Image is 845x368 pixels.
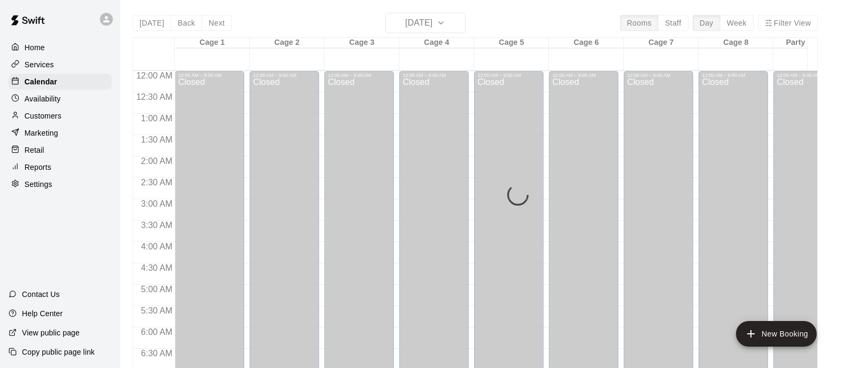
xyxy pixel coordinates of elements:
div: 12:00 AM – 9:00 AM [627,73,690,78]
span: 12:00 AM [134,71,175,80]
p: View public page [22,327,80,338]
a: Reports [9,159,112,175]
div: Cage 3 [324,38,399,48]
div: 12:00 AM – 9:00 AM [253,73,316,78]
span: 2:00 AM [138,156,175,166]
span: 5:30 AM [138,306,175,315]
button: add [736,321,817,347]
div: Cage 2 [250,38,324,48]
span: 5:00 AM [138,285,175,294]
div: Cage 1 [175,38,250,48]
p: Marketing [25,128,58,138]
div: Cage 7 [624,38,699,48]
div: Cage 8 [699,38,773,48]
a: Services [9,57,112,73]
div: 12:00 AM – 9:00 AM [477,73,540,78]
span: 3:00 AM [138,199,175,208]
a: Customers [9,108,112,124]
span: 6:00 AM [138,327,175,336]
p: Settings [25,179,52,190]
a: Settings [9,176,112,192]
a: Home [9,40,112,56]
span: 1:30 AM [138,135,175,144]
div: 12:00 AM – 9:00 AM [702,73,765,78]
p: Help Center [22,308,63,319]
div: Cage 5 [474,38,549,48]
span: 3:30 AM [138,221,175,230]
p: Home [25,42,45,53]
p: Reports [25,162,51,173]
p: Copy public page link [22,347,95,357]
a: Marketing [9,125,112,141]
div: 12:00 AM – 9:00 AM [777,73,840,78]
span: 12:30 AM [134,92,175,101]
span: 2:30 AM [138,178,175,187]
div: 12:00 AM – 9:00 AM [552,73,615,78]
p: Calendar [25,76,57,87]
a: Retail [9,142,112,158]
p: Customers [25,111,61,121]
p: Contact Us [22,289,60,300]
p: Services [25,59,54,70]
div: Cage 4 [399,38,474,48]
div: 12:00 AM – 9:00 AM [328,73,391,78]
div: 12:00 AM – 9:00 AM [402,73,466,78]
div: 12:00 AM – 9:00 AM [178,73,241,78]
p: Availability [25,93,61,104]
a: Availability [9,91,112,107]
div: Cage 6 [549,38,624,48]
span: 6:30 AM [138,349,175,358]
span: 4:30 AM [138,263,175,272]
span: 1:00 AM [138,114,175,123]
a: Calendar [9,74,112,90]
p: Retail [25,145,44,155]
span: 4:00 AM [138,242,175,251]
